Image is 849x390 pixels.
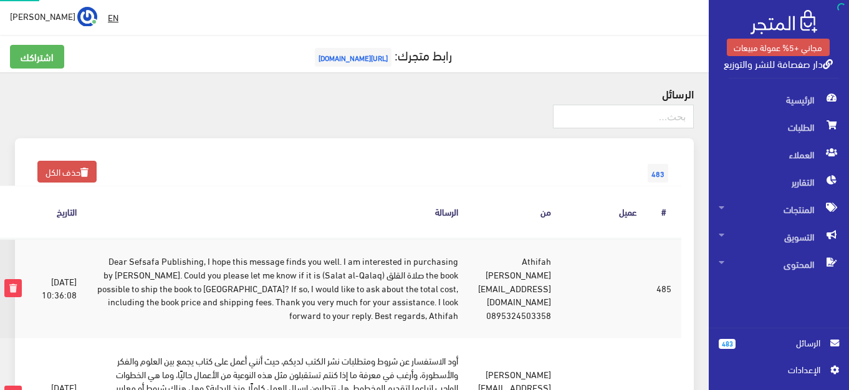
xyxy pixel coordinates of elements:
[751,10,817,34] img: .
[468,238,561,338] td: Athifah [PERSON_NAME] [EMAIL_ADDRESS][DOMAIN_NAME] 0895324503358
[719,196,839,223] span: المنتجات
[709,141,849,168] a: العملاء
[719,223,839,250] span: التسويق
[646,238,681,338] td: 485
[10,45,64,69] a: اشتراكك
[10,8,75,24] span: [PERSON_NAME]
[646,186,681,238] th: #
[312,43,452,66] a: رابط متجرك:[URL][DOMAIN_NAME]
[648,164,668,183] span: 483
[37,161,97,183] a: حذف الكل
[719,336,839,363] a: 483 الرسائل
[709,113,849,141] a: الطلبات
[32,238,87,338] td: [DATE] 10:36:08
[561,186,646,238] th: عميل
[719,250,839,278] span: المحتوى
[719,168,839,196] span: التقارير
[77,7,97,27] img: ...
[719,86,839,113] span: الرئيسية
[103,6,123,29] a: EN
[709,196,849,223] a: المنتجات
[709,86,849,113] a: الرئيسية
[108,9,118,25] u: EN
[719,113,839,141] span: الطلبات
[719,363,839,383] a: اﻹعدادات
[709,168,849,196] a: التقارير
[724,54,833,72] a: دار صفصافة للنشر والتوزيع
[468,186,561,238] th: من
[87,238,468,338] td: Dear Sefsafa Publishing, I hope this message finds you well. I am interested in purchasing the bo...
[719,141,839,168] span: العملاء
[719,339,736,349] span: 483
[87,186,468,238] th: الرسالة
[729,363,820,376] span: اﻹعدادات
[315,48,391,67] span: [URL][DOMAIN_NAME]
[727,39,830,56] a: مجاني +5% عمولة مبيعات
[553,105,694,128] input: بحث...
[15,87,694,100] h4: الرسائل
[10,6,97,26] a: ... [PERSON_NAME]
[709,250,849,278] a: المحتوى
[746,336,820,350] span: الرسائل
[32,186,87,238] th: التاريخ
